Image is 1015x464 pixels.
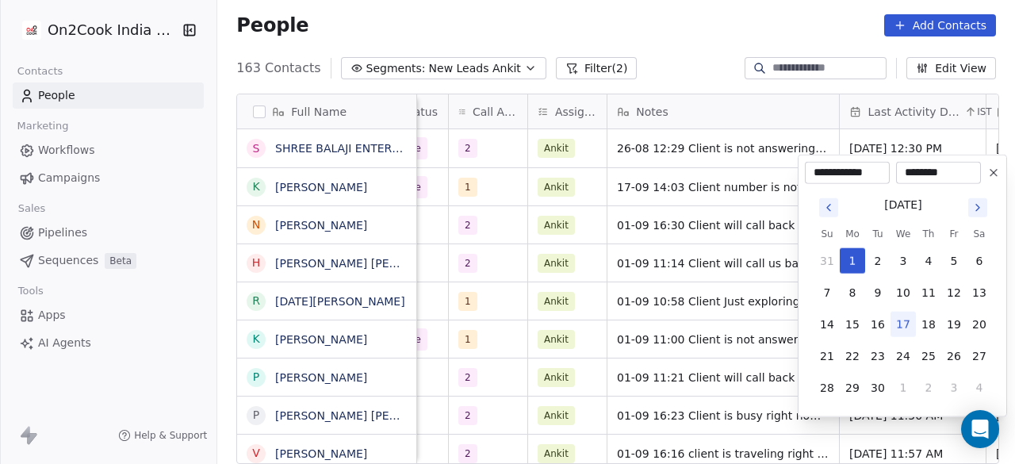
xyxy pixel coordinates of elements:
[916,312,941,337] button: 18
[967,312,992,337] button: 20
[840,312,865,337] button: 15
[967,226,992,242] th: Saturday
[891,312,916,337] button: 17
[818,197,840,219] button: Go to previous month
[967,280,992,305] button: 13
[891,343,916,369] button: 24
[941,248,967,274] button: 5
[941,312,967,337] button: 19
[916,280,941,305] button: 11
[840,248,865,274] button: 1
[891,280,916,305] button: 10
[814,312,840,337] button: 14
[941,375,967,401] button: 3
[891,226,916,242] th: Wednesday
[941,343,967,369] button: 26
[916,375,941,401] button: 2
[916,343,941,369] button: 25
[865,248,891,274] button: 2
[884,197,921,213] div: [DATE]
[814,375,840,401] button: 28
[814,280,840,305] button: 7
[865,343,891,369] button: 23
[814,226,840,242] th: Sunday
[840,343,865,369] button: 22
[865,280,891,305] button: 9
[916,226,941,242] th: Thursday
[865,375,891,401] button: 30
[891,248,916,274] button: 3
[916,248,941,274] button: 4
[840,280,865,305] button: 8
[967,343,992,369] button: 27
[814,343,840,369] button: 21
[840,375,865,401] button: 29
[891,375,916,401] button: 1
[840,226,865,242] th: Monday
[967,248,992,274] button: 6
[967,375,992,401] button: 4
[941,280,967,305] button: 12
[814,248,840,274] button: 31
[865,312,891,337] button: 16
[865,226,891,242] th: Tuesday
[941,226,967,242] th: Friday
[967,197,989,219] button: Go to next month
